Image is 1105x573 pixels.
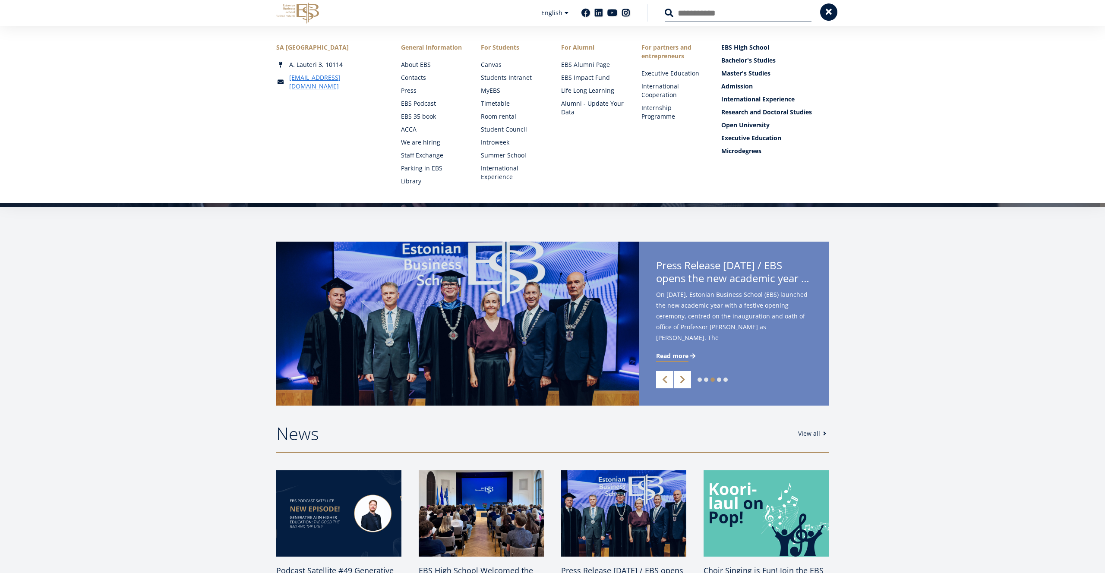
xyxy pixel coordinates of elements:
a: Youtube [607,9,617,17]
a: Linkedin [594,9,603,17]
a: Research and Doctoral Studies [721,108,829,116]
a: Master's Studies [721,69,829,78]
a: ACCA [401,125,464,134]
span: opens the new academic year with the inauguration of [PERSON_NAME] [PERSON_NAME] – international ... [656,272,811,285]
a: Staff Exchange [401,151,464,160]
a: Introweek [481,138,544,147]
a: Admission [721,82,829,91]
a: EBS Alumni Page [561,60,624,69]
img: a [704,470,829,557]
a: Previous [656,371,673,388]
a: Next [674,371,691,388]
a: Facebook [581,9,590,17]
div: A. Lauteri 3, 10114 [276,60,384,69]
a: 2 [704,378,708,382]
a: Instagram [622,9,630,17]
a: 1 [698,378,702,382]
a: EBS Impact Fund [561,73,624,82]
a: View all [798,429,829,438]
a: Internship Programme [641,104,704,121]
h2: News [276,423,789,444]
a: Timetable [481,99,544,108]
a: EBS High School [721,43,829,52]
a: Executive Education [641,69,704,78]
a: MyEBS [481,86,544,95]
a: Alumni - Update Your Data [561,99,624,116]
a: About EBS [401,60,464,69]
a: Contacts [401,73,464,82]
img: Satellite #49 [276,470,401,557]
span: For Alumni [561,43,624,52]
a: Executive Education [721,134,829,142]
a: Library [401,177,464,186]
a: Bachelor's Studies [721,56,829,65]
a: 5 [723,378,728,382]
a: Microdegrees [721,147,829,155]
img: a [419,470,544,557]
a: International Experience [721,95,829,104]
a: Parking in EBS [401,164,464,173]
span: For partners and entrepreneurs [641,43,704,60]
a: EBS 35 book [401,112,464,121]
a: Students Intranet [481,73,544,82]
span: On [DATE], Estonian Business School (EBS) launched the new academic year with a festive opening c... [656,289,811,357]
a: Summer School [481,151,544,160]
span: Press Release [DATE] / EBS [656,259,811,287]
a: 3 [710,378,715,382]
a: Read more [656,352,697,360]
a: Open University [721,121,829,129]
span: General Information [401,43,464,52]
a: Room rental [481,112,544,121]
a: International Experience [481,164,544,181]
a: EBS Podcast [401,99,464,108]
a: International Cooperation [641,82,704,99]
a: For Students [481,43,544,52]
div: SA [GEOGRAPHIC_DATA] [276,43,384,52]
a: Student Council [481,125,544,134]
span: Read more [656,352,688,360]
a: We are hiring [401,138,464,147]
a: 4 [717,378,721,382]
img: Rector inaugaration [276,242,639,406]
a: Canvas [481,60,544,69]
img: Rector inaugaration [561,470,686,557]
a: Press [401,86,464,95]
a: [EMAIL_ADDRESS][DOMAIN_NAME] [289,73,384,91]
a: Life Long Learning [561,86,624,95]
